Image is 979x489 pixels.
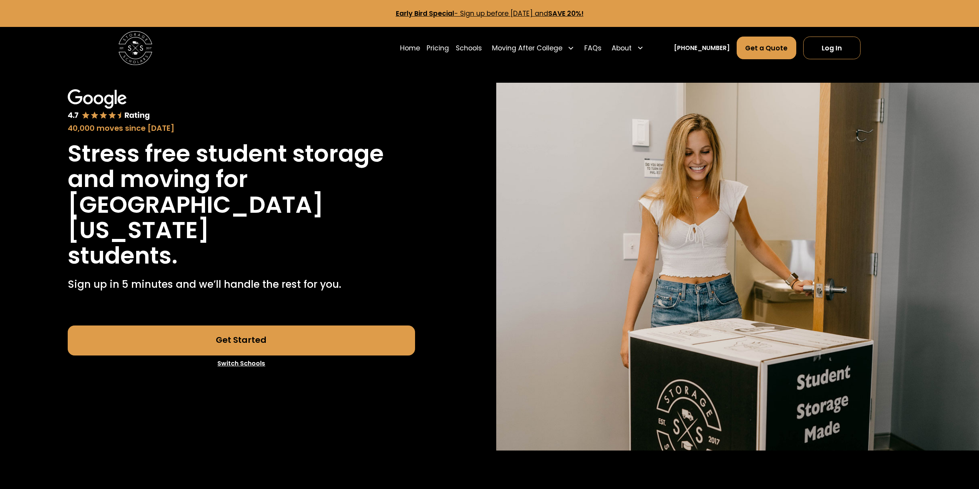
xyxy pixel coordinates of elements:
[456,36,482,60] a: Schools
[492,43,562,53] div: Moving After College
[427,36,449,60] a: Pricing
[674,43,730,52] a: [PHONE_NUMBER]
[68,89,150,121] img: Google 4.7 star rating
[68,141,415,192] h1: Stress free student storage and moving for
[584,36,602,60] a: FAQs
[396,9,454,18] strong: Early Bird Special
[548,9,584,18] strong: SAVE 20%!
[68,277,341,292] p: Sign up in 5 minutes and we’ll handle the rest for you.
[68,123,415,134] div: 40,000 moves since [DATE]
[68,355,415,372] a: Switch Schools
[737,37,797,59] a: Get a Quote
[612,43,632,53] div: About
[68,192,415,243] h1: [GEOGRAPHIC_DATA][US_STATE]
[68,243,178,268] h1: students.
[496,83,979,451] img: Storage Scholars will have everything waiting for you in your room when you arrive to campus.
[803,37,861,59] a: Log In
[118,31,152,65] img: Storage Scholars main logo
[68,325,415,356] a: Get Started
[396,9,584,18] a: Early Bird Special- Sign up before [DATE] andSAVE 20%!
[400,36,420,60] a: Home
